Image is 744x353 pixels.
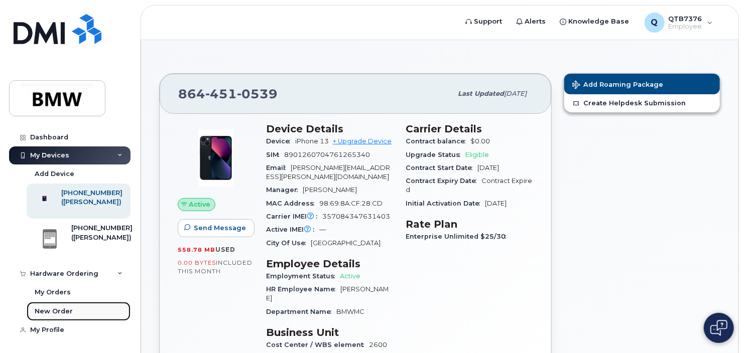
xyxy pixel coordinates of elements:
a: Create Helpdesk Submission [564,94,720,112]
span: 0.00 Bytes [178,259,216,266]
span: Cost Center / WBS element [266,341,369,348]
span: [DATE] [485,200,507,207]
img: Open chat [710,320,727,336]
h3: Business Unit [266,326,394,338]
span: 357084347631403 [322,213,390,220]
span: [DATE] [477,164,499,171]
img: image20231002-3703462-1ig824h.jpeg [186,128,246,188]
button: Add Roaming Package [564,74,720,94]
span: Active [340,272,360,280]
h3: Device Details [266,123,394,135]
span: [PERSON_NAME][EMAIL_ADDRESS][PERSON_NAME][DOMAIN_NAME] [266,164,390,181]
span: Add Roaming Package [572,81,663,90]
span: 2600 [369,341,387,348]
span: Contract balance [406,137,470,145]
span: Contract Start Date [406,164,477,171]
span: Active IMEI [266,226,319,233]
span: MAC Address [266,200,319,207]
span: Contract Expiry Date [406,177,481,185]
span: Enterprise Unlimited $25/30 [406,233,511,240]
span: Device [266,137,295,145]
a: + Upgrade Device [333,137,392,145]
h3: Employee Details [266,258,394,270]
span: Active [189,200,211,209]
span: Email [266,164,291,171]
span: iPhone 13 [295,137,329,145]
span: Carrier IMEI [266,213,322,220]
span: $0.00 [470,137,490,145]
span: Eligible [465,151,489,158]
span: used [215,246,235,253]
span: Send Message [194,223,246,233]
span: SIM [266,151,284,158]
span: Initial Activation Date [406,200,485,207]
span: HR Employee Name [266,285,340,293]
span: City Of Use [266,239,311,247]
span: [PERSON_NAME] [303,186,357,194]
span: Employment Status [266,272,340,280]
span: BMWMC [336,308,364,315]
span: Manager [266,186,303,194]
span: 8901260704761265340 [284,151,370,158]
span: — [319,226,326,233]
span: Last updated [458,90,504,97]
button: Send Message [178,219,255,237]
span: 0539 [237,86,278,101]
h3: Carrier Details [406,123,533,135]
span: [GEOGRAPHIC_DATA] [311,239,381,247]
span: 864 [178,86,278,101]
span: 98:69:8A:CF:28:CD [319,200,383,207]
span: [DATE] [504,90,527,97]
span: 558.78 MB [178,246,215,253]
h3: Rate Plan [406,218,533,230]
span: 451 [205,86,237,101]
span: Department Name [266,308,336,315]
span: Upgrade Status [406,151,465,158]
